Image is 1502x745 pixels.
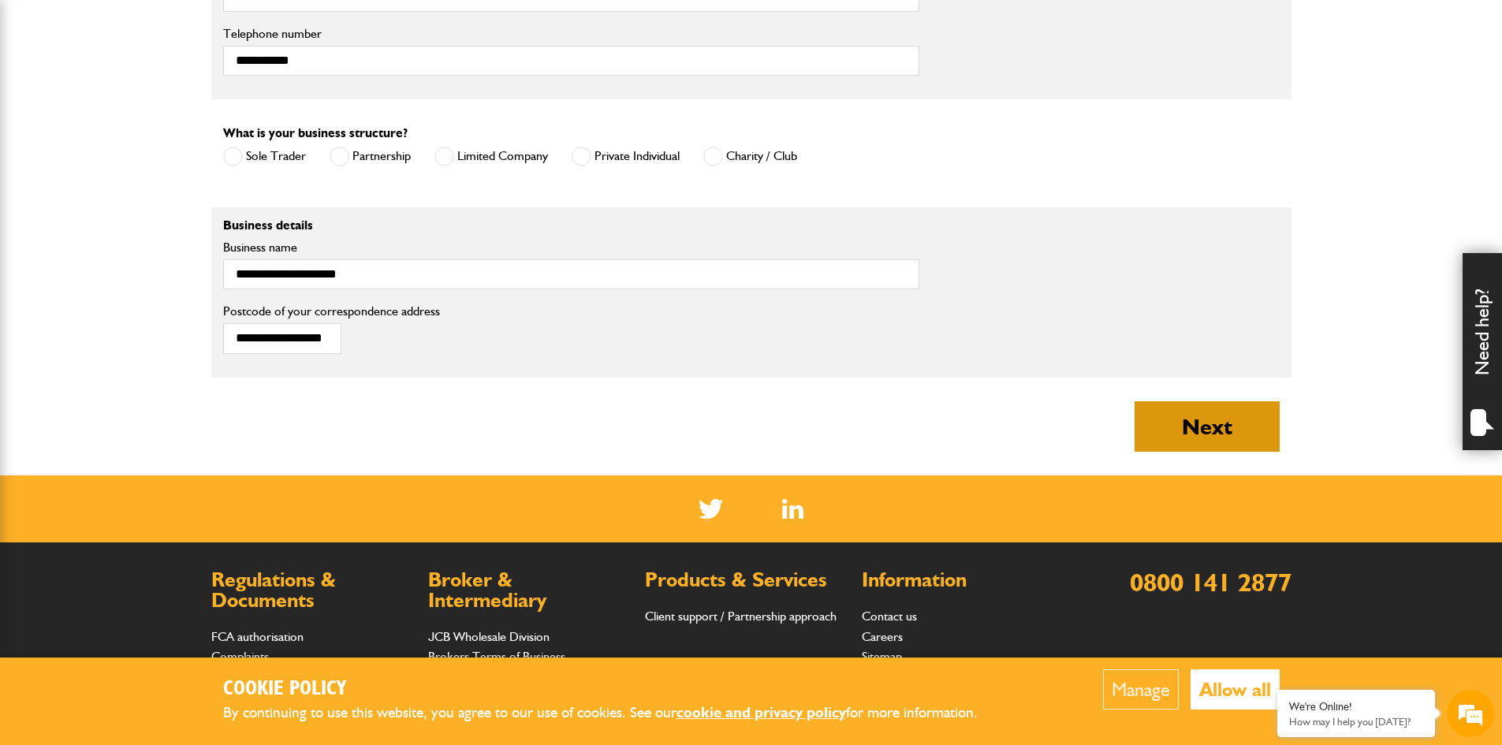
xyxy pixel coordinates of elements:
p: By continuing to use this website, you agree to our use of cookies. See our for more information. [223,701,1004,725]
img: Linked In [782,499,803,519]
label: Telephone number [223,28,919,40]
label: Postcode of your correspondence address [223,305,464,318]
h2: Regulations & Documents [211,570,412,610]
input: Enter your email address [20,192,288,227]
label: Charity / Club [703,147,797,166]
img: d_20077148190_company_1631870298795_20077148190 [27,88,66,110]
a: Complaints [211,649,269,664]
div: Need help? [1463,253,1502,450]
input: Enter your last name [20,146,288,181]
label: Business name [223,241,919,254]
button: Allow all [1191,669,1280,710]
textarea: Type your message and hit 'Enter' [20,285,288,472]
a: Careers [862,629,903,644]
div: Chat with us now [82,88,265,109]
input: Enter your phone number [20,239,288,274]
label: Limited Company [434,147,548,166]
label: Partnership [330,147,411,166]
a: Client support / Partnership approach [645,609,837,624]
h2: Cookie Policy [223,677,1004,702]
a: 0800 141 2877 [1130,567,1291,598]
div: We're Online! [1289,700,1423,713]
h2: Information [862,570,1063,590]
label: Sole Trader [223,147,306,166]
button: Manage [1103,669,1179,710]
label: What is your business structure? [223,127,408,140]
button: Next [1135,401,1280,452]
h2: Broker & Intermediary [428,570,629,610]
p: Business details [223,219,919,232]
a: cookie and privacy policy [676,703,846,721]
a: FCA authorisation [211,629,304,644]
a: Contact us [862,609,917,624]
a: JCB Wholesale Division [428,629,550,644]
a: LinkedIn [782,499,803,519]
p: How may I help you today? [1289,716,1423,728]
div: Minimize live chat window [259,8,296,46]
em: Start Chat [214,486,286,507]
label: Private Individual [572,147,680,166]
h2: Products & Services [645,570,846,590]
img: Twitter [699,499,723,519]
a: Sitemap [862,649,902,664]
a: Brokers Terms of Business [428,649,565,664]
